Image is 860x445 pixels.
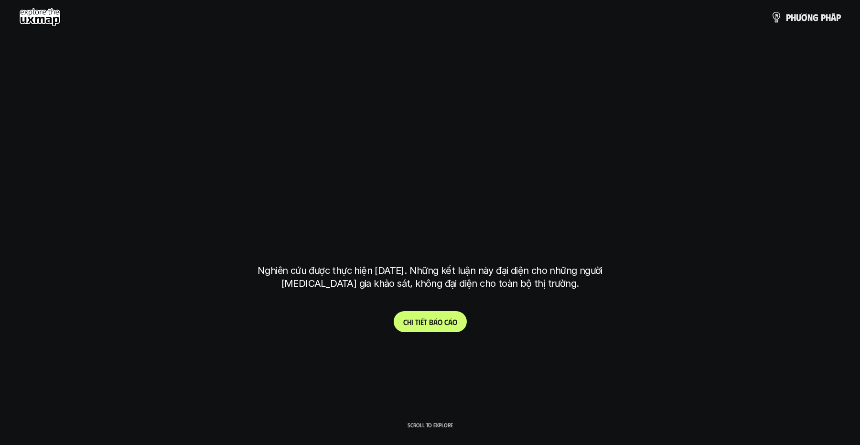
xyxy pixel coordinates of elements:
[791,12,796,22] span: h
[813,12,818,22] span: g
[407,317,411,326] span: h
[448,317,452,326] span: á
[452,317,457,326] span: o
[433,317,438,326] span: á
[836,12,841,22] span: p
[411,317,413,326] span: i
[424,317,427,326] span: t
[397,114,470,125] h6: Kết quả nghiên cứu
[251,264,609,290] p: Nghiên cứu được thực hiện [DATE]. Những kết luận này đại diện cho những người [MEDICAL_DATA] gia ...
[394,311,467,332] a: Chitiếtbáocáo
[831,12,836,22] span: á
[419,317,420,326] span: i
[444,317,448,326] span: c
[429,317,433,326] span: b
[420,317,424,326] span: ế
[408,422,453,428] p: Scroll to explore
[821,12,826,22] span: p
[403,317,407,326] span: C
[771,8,841,27] a: phươngpháp
[438,317,442,326] span: o
[256,135,604,175] h1: phạm vi công việc của
[826,12,831,22] span: h
[786,12,791,22] span: p
[260,211,601,251] h1: tại [GEOGRAPHIC_DATA]
[796,12,801,22] span: ư
[415,317,419,326] span: t
[801,12,807,22] span: ơ
[807,12,813,22] span: n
